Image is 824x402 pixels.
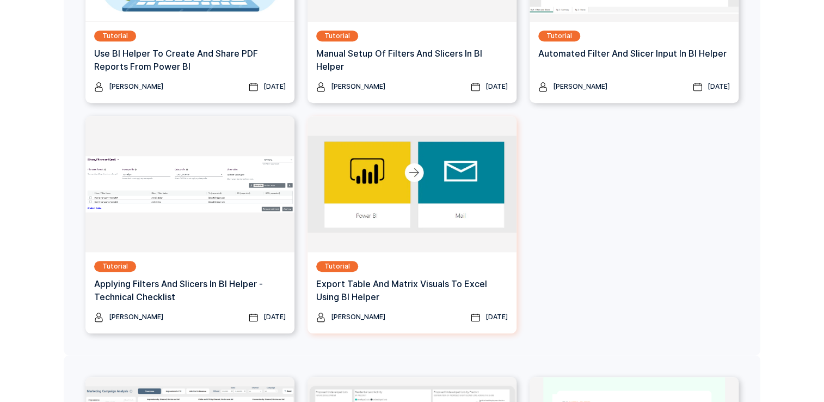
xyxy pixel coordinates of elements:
[94,277,286,303] h3: Applying Filters and Slicers in BI Helper - Technical Checklist
[308,116,516,333] a: Tutorialexport table and matrix visuals to Excel Using BI Helper[PERSON_NAME][DATE]
[263,312,286,322] div: [DATE]
[538,47,727,60] h3: Automated Filter and Slicer Input in BI Helper
[331,81,385,92] div: [PERSON_NAME]
[485,312,508,322] div: [DATE]
[708,81,730,92] div: [DATE]
[331,312,385,322] div: [PERSON_NAME]
[316,277,508,303] h3: export table and matrix visuals to Excel Using BI Helper
[102,261,128,272] div: Tutorial
[109,81,163,92] div: [PERSON_NAME]
[553,81,607,92] div: [PERSON_NAME]
[102,31,128,41] div: Tutorial
[316,47,508,73] h3: Manual Setup of Filters and Slicers in BI Helper
[85,116,294,333] a: TutorialApplying Filters and Slicers in BI Helper - Technical Checklist[PERSON_NAME][DATE]
[546,31,572,41] div: Tutorial
[109,312,163,322] div: [PERSON_NAME]
[324,261,350,272] div: Tutorial
[94,47,286,73] h3: Use BI Helper To Create And Share PDF Reports From Power BI
[485,81,508,92] div: [DATE]
[263,81,286,92] div: [DATE]
[324,31,350,41] div: Tutorial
